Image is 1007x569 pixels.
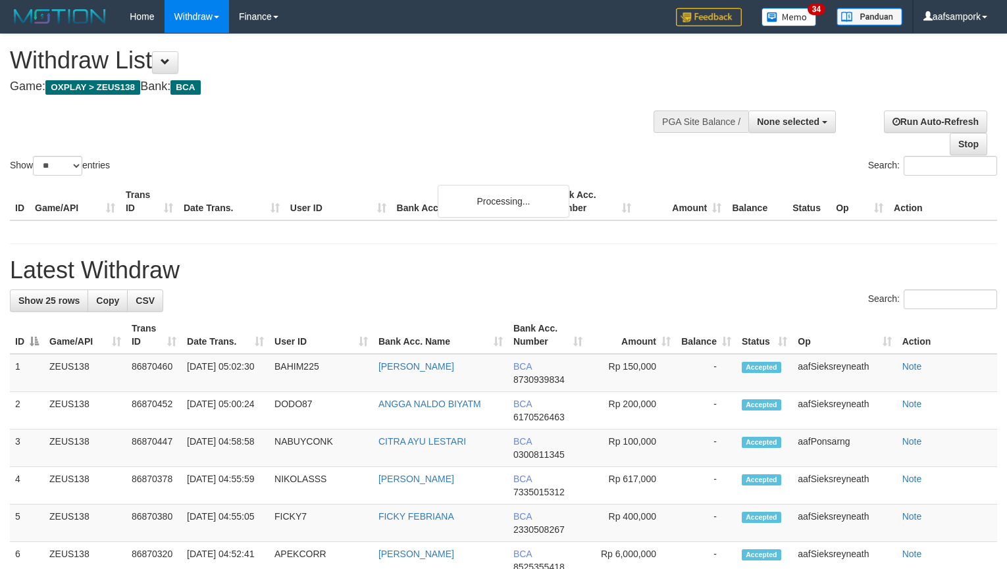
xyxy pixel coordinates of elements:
[182,354,269,392] td: [DATE] 05:02:30
[378,549,454,559] a: [PERSON_NAME]
[792,430,896,467] td: aafPonsarng
[10,7,110,26] img: MOTION_logo.png
[676,354,736,392] td: -
[378,511,454,522] a: FICKY FEBRIANA
[654,111,748,133] div: PGA Site Balance /
[513,374,565,385] span: Copy 8730939834 to clipboard
[10,156,110,176] label: Show entries
[513,511,532,522] span: BCA
[742,362,781,373] span: Accepted
[513,524,565,535] span: Copy 2330508267 to clipboard
[513,361,532,372] span: BCA
[10,392,44,430] td: 2
[10,47,658,74] h1: Withdraw List
[126,354,182,392] td: 86870460
[178,183,285,220] th: Date Trans.
[10,316,44,354] th: ID: activate to sort column descending
[748,111,836,133] button: None selected
[44,354,126,392] td: ZEUS138
[742,549,781,560] span: Accepted
[762,8,817,26] img: Button%20Memo.svg
[546,183,636,220] th: Bank Acc. Number
[902,361,922,372] a: Note
[884,111,987,133] a: Run Auto-Refresh
[904,156,997,176] input: Search:
[126,467,182,505] td: 86870378
[513,436,532,447] span: BCA
[10,354,44,392] td: 1
[269,430,373,467] td: NABUYCONK
[787,183,831,220] th: Status
[588,354,676,392] td: Rp 150,000
[182,392,269,430] td: [DATE] 05:00:24
[513,412,565,422] span: Copy 6170526463 to clipboard
[808,3,825,15] span: 34
[513,474,532,484] span: BCA
[889,183,997,220] th: Action
[182,430,269,467] td: [DATE] 04:58:58
[269,505,373,542] td: FICKY7
[378,436,466,447] a: CITRA AYU LESTARI
[508,316,588,354] th: Bank Acc. Number: activate to sort column ascending
[902,474,922,484] a: Note
[742,474,781,485] span: Accepted
[792,467,896,505] td: aafSieksreyneath
[18,295,80,306] span: Show 25 rows
[269,354,373,392] td: BAHIM225
[736,316,792,354] th: Status: activate to sort column ascending
[904,289,997,309] input: Search:
[182,505,269,542] td: [DATE] 04:55:05
[513,399,532,409] span: BCA
[676,316,736,354] th: Balance: activate to sort column ascending
[10,505,44,542] td: 5
[378,361,454,372] a: [PERSON_NAME]
[44,467,126,505] td: ZEUS138
[792,354,896,392] td: aafSieksreyneath
[676,467,736,505] td: -
[588,505,676,542] td: Rp 400,000
[868,289,997,309] label: Search:
[127,289,163,312] a: CSV
[88,289,128,312] a: Copy
[44,430,126,467] td: ZEUS138
[96,295,119,306] span: Copy
[10,183,30,220] th: ID
[727,183,787,220] th: Balance
[588,316,676,354] th: Amount: activate to sort column ascending
[902,399,922,409] a: Note
[378,399,481,409] a: ANGGA NALDO BIYATM
[757,116,819,127] span: None selected
[126,430,182,467] td: 86870447
[513,487,565,497] span: Copy 7335015312 to clipboard
[136,295,155,306] span: CSV
[45,80,140,95] span: OXPLAY > ZEUS138
[182,316,269,354] th: Date Trans.: activate to sort column ascending
[902,549,922,559] a: Note
[513,549,532,559] span: BCA
[269,316,373,354] th: User ID: activate to sort column ascending
[868,156,997,176] label: Search:
[831,183,889,220] th: Op
[126,505,182,542] td: 86870380
[897,316,997,354] th: Action
[676,505,736,542] td: -
[10,467,44,505] td: 4
[44,316,126,354] th: Game/API: activate to sort column ascending
[33,156,82,176] select: Showentries
[285,183,392,220] th: User ID
[126,392,182,430] td: 86870452
[170,80,200,95] span: BCA
[902,436,922,447] a: Note
[373,316,508,354] th: Bank Acc. Name: activate to sort column ascending
[10,430,44,467] td: 3
[792,316,896,354] th: Op: activate to sort column ascending
[10,257,997,284] h1: Latest Withdraw
[792,505,896,542] td: aafSieksreyneath
[588,467,676,505] td: Rp 617,000
[742,437,781,448] span: Accepted
[950,133,987,155] a: Stop
[588,430,676,467] td: Rp 100,000
[378,474,454,484] a: [PERSON_NAME]
[438,185,569,218] div: Processing...
[513,449,565,460] span: Copy 0300811345 to clipboard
